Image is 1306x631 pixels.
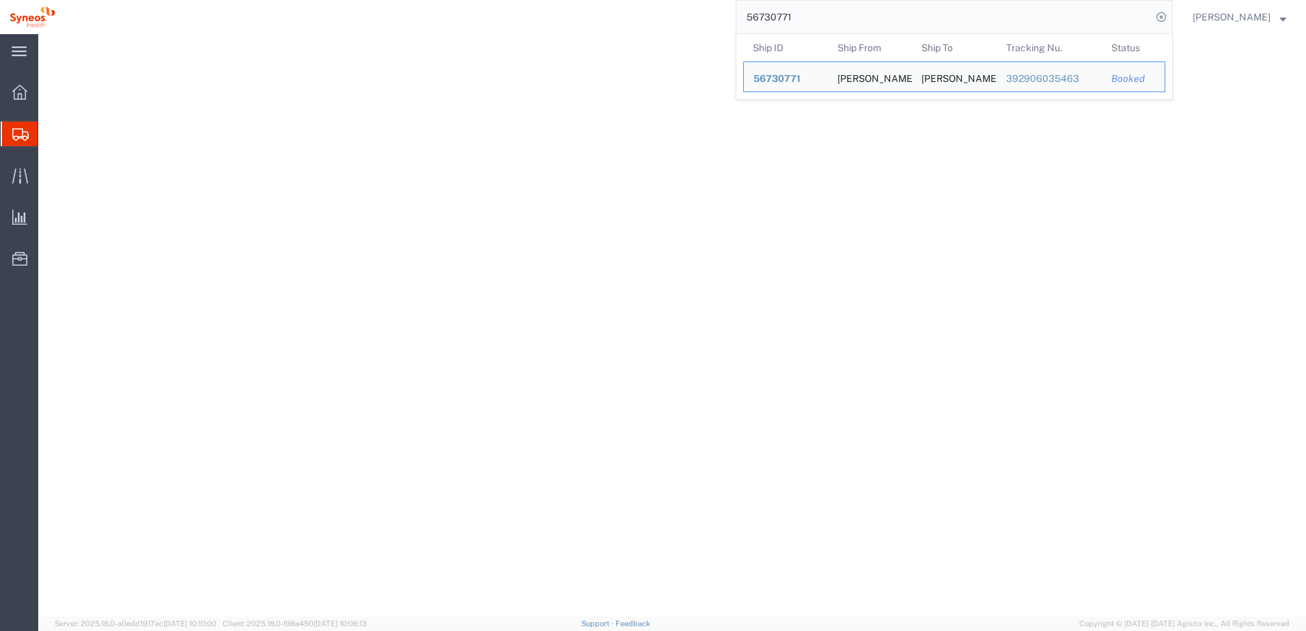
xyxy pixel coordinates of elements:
[912,34,997,61] th: Ship To
[753,73,801,84] span: 56730771
[314,619,367,628] span: [DATE] 10:06:13
[581,619,615,628] a: Support
[223,619,367,628] span: Client: 2025.18.0-198a450
[1193,10,1270,25] span: Natan Tateishi
[163,619,217,628] span: [DATE] 10:10:00
[921,62,987,92] div: Rosa Lopez-Perales
[997,34,1102,61] th: Tracking Nu.
[10,7,55,27] img: logo
[615,619,650,628] a: Feedback
[753,72,818,86] div: 56730771
[1192,9,1287,25] button: [PERSON_NAME]
[828,34,913,61] th: Ship From
[55,619,217,628] span: Server: 2025.18.0-a0edd1917ac
[736,1,1152,33] input: Search for shipment number, reference number
[38,34,1306,617] iframe: FS Legacy Container
[837,62,903,92] div: Nicole Vonallmen
[1111,72,1155,86] div: Booked
[1006,72,1093,86] div: 392906035463
[1079,618,1290,630] span: Copyright © [DATE]-[DATE] Agistix Inc., All Rights Reserved
[743,34,1172,99] table: Search Results
[1102,34,1165,61] th: Status
[743,34,828,61] th: Ship ID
